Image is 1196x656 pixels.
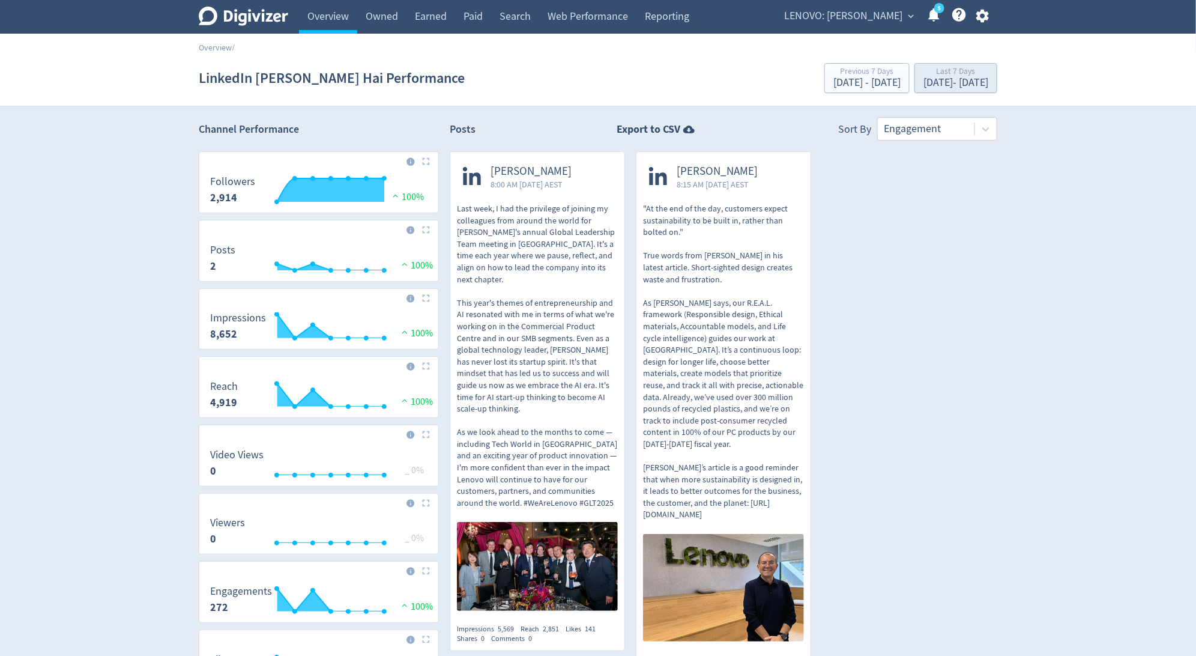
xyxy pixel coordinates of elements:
div: Impressions [457,624,521,634]
p: Last week, I had the privilege of joining my colleagues from around the world for [PERSON_NAME]'s... [457,203,618,509]
a: [PERSON_NAME]8:15 AM [DATE] AEST"At the end of the day, customers expect sustainability to be bui... [636,152,811,645]
div: [DATE] - [DATE] [833,77,901,88]
span: 100% [390,191,424,203]
span: 100% [399,601,433,613]
img: positive-performance.svg [390,191,402,200]
img: Placeholder [422,226,430,234]
strong: 272 [210,600,228,615]
dt: Engagements [210,585,272,598]
img: https://media.cf.digivizer.com/images/linkedin-44529077-urn:li:ugcPost:7378549290761228288-2db5b7... [457,522,618,610]
dt: Followers [210,175,255,189]
span: 100% [399,327,433,339]
span: [PERSON_NAME] [491,165,572,178]
span: _ 0% [405,532,424,544]
button: Previous 7 Days[DATE] - [DATE] [824,63,910,93]
svg: Posts 2 [204,244,433,276]
strong: 0 [210,532,216,546]
p: "At the end of the day, customers expect sustainability to be built in, rather than bolted on." T... [643,203,804,521]
span: [PERSON_NAME] [677,165,758,178]
span: 5,569 [498,624,514,634]
div: Previous 7 Days [833,67,901,77]
h1: LinkedIn [PERSON_NAME] Hai Performance [199,59,465,97]
span: 8:15 AM [DATE] AEST [677,178,758,190]
img: positive-performance.svg [399,327,411,336]
div: Sort By [838,122,871,141]
span: LENOVO: [PERSON_NAME] [784,7,902,26]
img: positive-performance.svg [399,260,411,269]
img: https://media.cf.digivizer.com/images/linkedin-44529077-urn:li:share:7379148713811898368-1d48db7c... [643,534,804,641]
span: 100% [399,396,433,408]
button: LENOVO: [PERSON_NAME] [780,7,917,26]
span: 2,851 [543,624,559,634]
img: Placeholder [422,362,430,370]
svg: Viewers 0 [204,517,433,549]
strong: 0 [210,464,216,478]
span: 0 [528,634,532,643]
strong: 4,919 [210,395,237,410]
div: Likes [566,624,602,634]
div: Comments [491,634,539,644]
img: Placeholder [422,636,430,643]
span: expand_more [905,11,916,22]
div: Reach [521,624,566,634]
img: positive-performance.svg [399,396,411,405]
a: 5 [934,3,944,13]
strong: Export to CSV [617,122,681,137]
div: Shares [457,634,491,644]
svg: Impressions 8,652 [204,312,433,344]
img: Placeholder [422,431,430,439]
span: 100% [399,260,433,272]
a: [PERSON_NAME]8:00 AM [DATE] AESTLast week, I had the privilege of joining my colleagues from arou... [450,152,624,614]
img: Placeholder [422,567,430,575]
img: Placeholder [422,499,430,507]
img: Placeholder [422,157,430,165]
span: 8:00 AM [DATE] AEST [491,178,572,190]
img: positive-performance.svg [399,601,411,610]
dt: Impressions [210,311,266,325]
span: / [232,42,235,53]
svg: Followers 2,914 [204,176,433,208]
dt: Video Views [210,448,264,462]
span: _ 0% [405,464,424,476]
dt: Viewers [210,516,245,530]
text: 5 [938,4,941,13]
strong: 2,914 [210,190,237,205]
strong: 8,652 [210,327,237,341]
dt: Posts [210,243,235,257]
strong: 2 [210,259,216,273]
img: Placeholder [422,294,430,302]
h2: Channel Performance [199,122,439,137]
dt: Reach [210,380,238,393]
span: 0 [481,634,485,643]
div: Last 7 Days [923,67,988,77]
div: [DATE] - [DATE] [923,77,988,88]
h2: Posts [450,122,476,141]
a: Overview [199,42,232,53]
button: Last 7 Days[DATE]- [DATE] [914,63,997,93]
span: 141 [585,624,596,634]
svg: Reach 4,919 [204,381,433,413]
svg: Engagements 272 [204,586,433,618]
svg: Video Views 0 [204,449,433,481]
